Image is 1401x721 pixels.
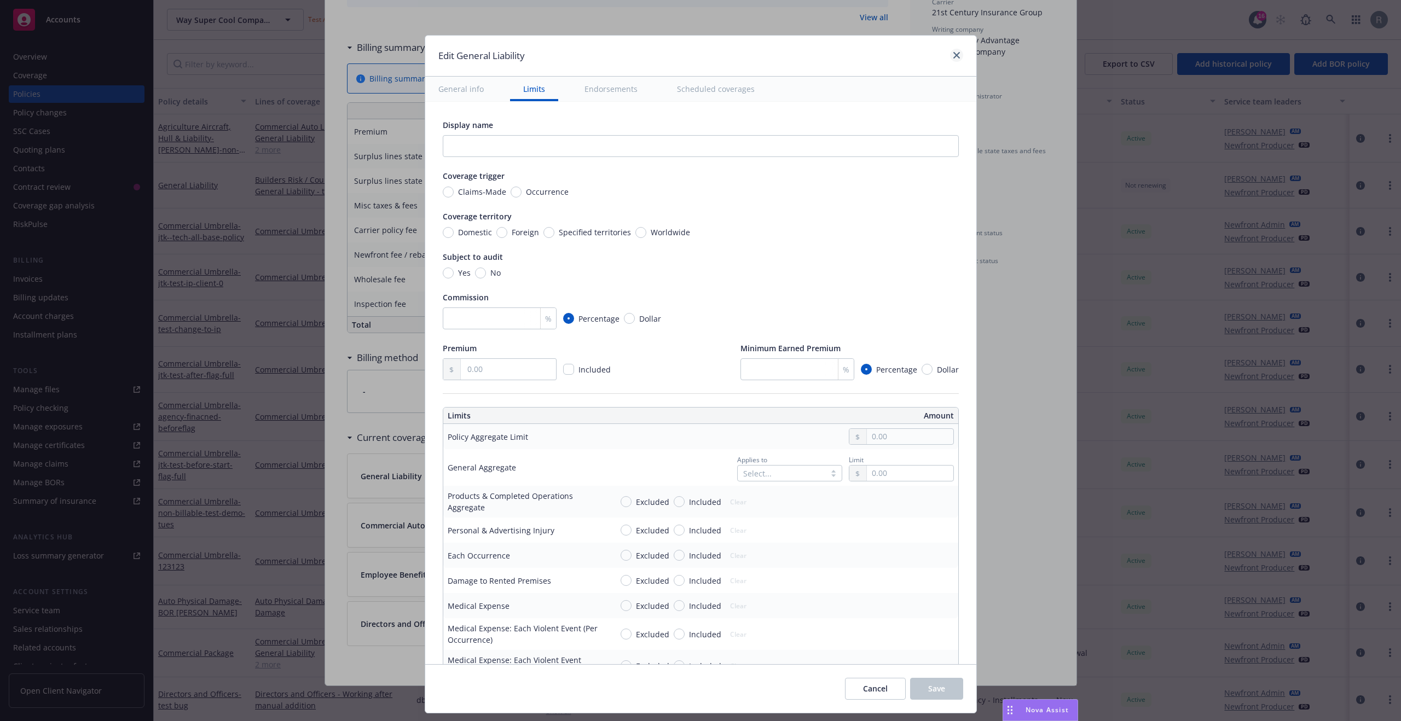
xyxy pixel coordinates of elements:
[448,525,554,536] div: Personal & Advertising Injury
[448,623,603,646] div: Medical Expense: Each Violent Event (Per Occurrence)
[635,227,646,238] input: Worldwide
[843,364,849,375] span: %
[876,364,917,375] span: Percentage
[448,431,528,443] div: Policy Aggregate Limit
[510,77,558,101] button: Limits
[443,211,512,222] span: Coverage territory
[689,575,721,586] span: Included
[545,313,552,324] span: %
[664,77,768,101] button: Scheduled coverages
[636,525,669,536] span: Excluded
[636,496,669,508] span: Excluded
[448,600,510,612] div: Medical Expense
[443,343,477,353] span: Premium
[674,575,685,586] input: Included
[674,629,685,639] input: Included
[448,654,603,677] div: Medical Expense: Each Violent Event (Aggregate)
[1026,705,1069,714] span: Nova Assist
[867,466,953,481] input: 0.00
[863,683,888,694] span: Cancel
[624,313,635,324] input: Dollar
[621,575,632,586] input: Excluded
[475,268,486,278] input: No
[636,629,669,640] span: Excluded
[674,525,685,536] input: Included
[448,462,516,473] div: General Aggregate
[512,226,539,238] span: Foreign
[689,660,721,672] span: Included
[706,408,958,424] th: Amount
[578,313,620,324] span: Percentage
[1003,699,1078,721] button: Nova Assist
[639,313,661,324] span: Dollar
[674,496,685,507] input: Included
[674,660,685,671] input: Included
[496,227,507,238] input: Foreign
[578,364,611,375] span: Included
[511,187,522,197] input: Occurrence
[689,496,721,508] span: Included
[849,455,864,464] span: Limit
[443,252,503,262] span: Subject to audit
[438,49,525,63] h1: Edit General Liability
[867,429,953,444] input: 0.00
[443,227,454,238] input: Domestic
[448,490,603,513] div: Products & Completed Operations Aggregate
[845,678,906,700] button: Cancel
[1003,700,1017,720] div: Drag to move
[448,575,551,586] div: Damage to Rented Premises
[443,408,649,424] th: Limits
[636,575,669,586] span: Excluded
[571,77,651,101] button: Endorsements
[563,313,574,324] input: Percentage
[621,550,632,561] input: Excluded
[621,629,632,639] input: Excluded
[621,525,632,536] input: Excluded
[443,171,505,181] span: Coverage trigger
[689,525,721,536] span: Included
[674,550,685,561] input: Included
[636,550,669,561] span: Excluded
[636,660,669,672] span: Excluded
[689,629,721,640] span: Included
[674,600,685,611] input: Included
[621,496,632,507] input: Excluded
[636,600,669,612] span: Excluded
[861,364,872,375] input: Percentage
[526,186,569,197] span: Occurrence
[461,359,555,380] input: 0.00
[740,343,841,353] span: Minimum Earned Premium
[443,268,454,278] input: Yes
[458,226,492,238] span: Domestic
[443,292,489,303] span: Commission
[458,186,506,197] span: Claims-Made
[689,550,721,561] span: Included
[559,226,631,238] span: Specified territories
[689,600,721,612] span: Included
[458,267,471,278] span: Yes
[425,77,497,101] button: General info
[443,187,454,197] input: Claims-Made
[448,550,510,561] div: Each Occurrence
[443,120,493,130] span: Display name
[543,227,554,238] input: Specified territories
[651,226,690,238] span: Worldwide
[737,455,767,464] span: Applies to
[621,600,632,611] input: Excluded
[490,267,501,278] span: No
[621,660,632,671] input: Excluded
